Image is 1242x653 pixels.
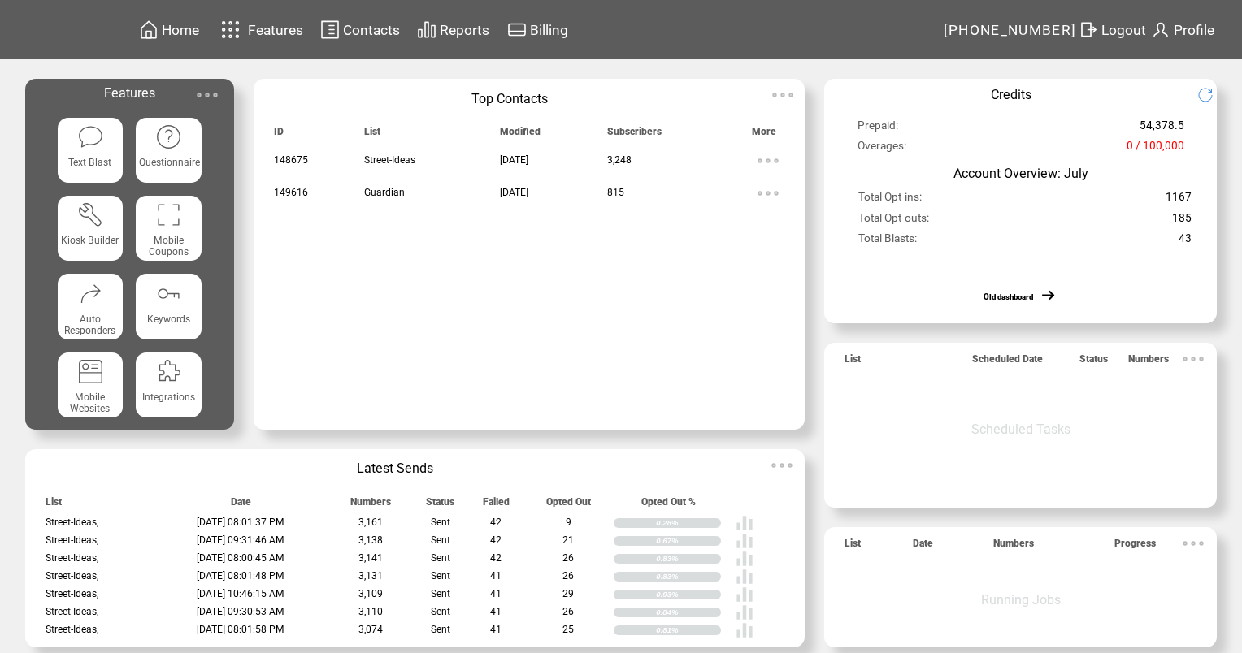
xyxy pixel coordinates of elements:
[231,496,251,515] span: Date
[274,126,284,145] span: ID
[483,496,510,515] span: Failed
[944,22,1077,38] span: [PHONE_NUMBER]
[490,624,502,635] span: 41
[471,91,548,106] span: Top Contacts
[736,621,753,639] img: poll%20-%20white.svg
[607,154,632,166] span: 3,248
[197,534,284,546] span: [DATE] 09:31:46 AM
[364,126,380,145] span: List
[162,22,199,38] span: Home
[1101,22,1146,38] span: Logout
[58,352,123,417] a: Mobile Websites
[972,353,1043,372] span: Scheduled Date
[136,352,201,417] a: Integrations
[858,139,906,159] span: Overages:
[358,588,383,599] span: 3,109
[415,17,492,42] a: Reports
[431,534,450,546] span: Sent
[274,154,308,166] span: 148675
[736,568,753,586] img: poll%20-%20white.svg
[752,126,776,145] span: More
[607,126,662,145] span: Subscribers
[1177,343,1209,375] img: ellypsis.svg
[766,79,799,111] img: ellypsis.svg
[656,572,721,582] div: 0.83%
[364,187,405,198] span: Guardian
[155,358,182,385] img: integrations.svg
[197,570,284,582] span: [DATE] 08:01:48 PM
[566,517,571,528] span: 9
[318,17,402,42] a: Contacts
[358,624,383,635] span: 3,074
[274,187,308,198] span: 149616
[77,358,104,385] img: mobile-websites.svg
[197,588,284,599] span: [DATE] 10:46:15 AM
[1151,19,1170,40] img: profile.svg
[46,570,98,582] span: Street-Ideas,
[431,606,450,617] span: Sent
[155,280,182,307] img: keywords.svg
[350,496,391,515] span: Numbers
[214,14,306,45] a: Features
[490,534,502,546] span: 42
[426,496,454,515] span: Status
[137,17,202,42] a: Home
[46,517,98,528] span: Street-Ideas,
[155,123,182,150] img: questionnaire.svg
[58,274,123,339] a: Auto Responders
[77,201,104,228] img: tool%201.svg
[1076,17,1149,42] a: Logout
[562,624,574,635] span: 25
[139,19,159,40] img: home.svg
[431,588,450,599] span: Sent
[500,126,541,145] span: Modified
[858,190,922,210] span: Total Opt-ins:
[142,391,195,403] span: Integrations
[358,517,383,528] span: 3,161
[562,588,574,599] span: 29
[68,157,111,168] span: Text Blast
[490,552,502,564] span: 42
[1177,527,1209,560] img: ellypsis.svg
[1079,353,1108,372] span: Status
[70,391,110,414] span: Mobile Websites
[1172,211,1192,231] span: 185
[104,85,155,101] span: Features
[490,517,502,528] span: 42
[993,538,1034,556] span: Numbers
[991,87,1031,102] span: Credits
[562,606,574,617] span: 26
[248,22,303,38] span: Features
[858,231,917,252] span: Total Blasts:
[562,552,574,564] span: 26
[971,422,1070,437] span: Scheduled Tasks
[736,586,753,603] img: poll%20-%20white.svg
[197,552,284,564] span: [DATE] 08:00:45 AM
[490,570,502,582] span: 41
[736,603,753,621] img: poll%20-%20white.svg
[562,570,574,582] span: 26
[358,570,383,582] span: 3,131
[216,16,245,43] img: features.svg
[1140,119,1184,139] span: 54,378.5
[417,19,436,40] img: chart.svg
[147,314,190,325] span: Keywords
[46,606,98,617] span: Street-Ideas,
[1114,538,1156,556] span: Progress
[431,624,450,635] span: Sent
[1079,19,1098,40] img: exit.svg
[139,157,200,168] span: Questionnaire
[656,518,721,528] div: 0.28%
[46,534,98,546] span: Street-Ideas,
[46,496,62,515] span: List
[1166,190,1192,210] span: 1167
[656,608,721,617] div: 0.84%
[358,606,383,617] span: 3,110
[440,22,489,38] span: Reports
[981,592,1061,608] span: Running Jobs
[1128,353,1169,372] span: Numbers
[136,274,201,339] a: Keywords
[656,536,721,546] div: 0.67%
[358,552,383,564] span: 3,141
[58,196,123,261] a: Kiosk Builder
